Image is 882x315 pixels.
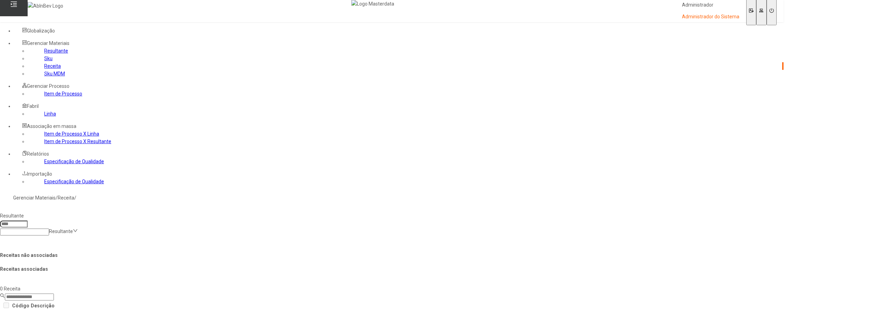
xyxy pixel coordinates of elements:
img: AbInBev Logo [28,2,63,10]
p: Administrador [682,2,739,9]
span: Importação [27,171,52,177]
a: Receita [44,63,61,69]
a: Linha [44,111,56,117]
a: Sku [44,56,53,61]
a: Item de Processo X Resultante [44,139,111,144]
span: Globalização [27,28,55,34]
a: Especificação de Qualidade [44,179,104,184]
span: Associação em massa [27,123,76,129]
a: Item de Processo X Linha [44,131,99,137]
a: Especificação de Qualidade [44,159,104,164]
span: Relatórios [27,151,49,157]
a: Gerenciar Materiais [13,195,56,201]
nz-select-placeholder: Resultante [49,229,73,234]
th: Código [12,301,30,311]
a: Receita [58,195,74,201]
span: Fabril [27,103,39,109]
a: Resultante [44,48,68,54]
p: Administrador do Sistema [682,13,739,20]
a: Sku MDM [44,71,65,76]
span: Gerenciar Materiais [27,40,69,46]
span: Gerenciar Processo [27,83,69,89]
nz-breadcrumb-separator: / [74,195,76,201]
th: Descrição [30,301,55,311]
a: Item de Processo [44,91,82,96]
nz-breadcrumb-separator: / [56,195,58,201]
